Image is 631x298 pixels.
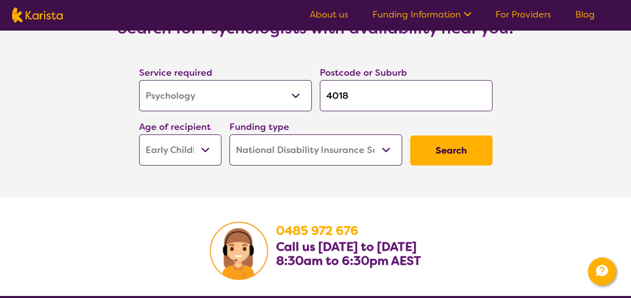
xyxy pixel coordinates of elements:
[320,80,492,111] input: Type
[495,9,551,21] a: For Providers
[276,253,421,269] b: 8:30am to 6:30pm AEST
[12,8,63,23] img: Karista logo
[229,121,289,133] label: Funding type
[276,223,358,239] a: 0485 972 676
[372,9,471,21] a: Funding Information
[410,135,492,166] button: Search
[139,121,211,133] label: Age of recipient
[320,67,407,79] label: Postcode or Suburb
[210,222,268,280] img: Karista Client Service
[139,67,212,79] label: Service required
[588,257,616,285] button: Channel Menu
[276,239,417,255] b: Call us [DATE] to [DATE]
[310,9,348,21] a: About us
[575,9,595,21] a: Blog
[117,19,514,37] h3: Search for Psychologists with availability near you.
